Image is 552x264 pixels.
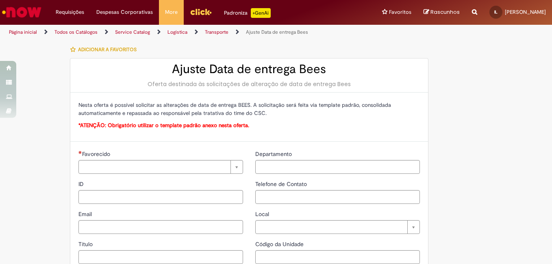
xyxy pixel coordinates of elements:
[78,240,94,248] span: Título
[78,46,137,53] span: Adicionar a Favoritos
[255,190,420,204] input: Telefone de Contato
[78,80,420,88] div: Oferta destinada às solicitações de alteração de data de entrega Bees
[78,122,249,129] span: *ATENÇÃO: Obrigatório utilizar o template padrão anexo nesta oferta.
[494,9,498,15] span: IL
[82,150,112,158] span: Necessários - Favorecido
[78,151,82,154] span: Necessários
[255,250,420,264] input: Código da Unidade
[6,25,362,40] ul: Trilhas de página
[255,210,271,218] span: Local
[78,190,243,204] input: ID
[54,29,98,35] a: Todos os Catálogos
[430,8,460,16] span: Rascunhos
[78,210,93,218] span: Email
[1,4,43,20] img: ServiceNow
[78,180,85,188] span: ID
[255,160,420,174] input: Departamento
[389,8,411,16] span: Favoritos
[255,150,293,158] span: Departamento
[167,29,187,35] a: Logistica
[78,250,243,264] input: Título
[56,8,84,16] span: Requisições
[78,160,243,174] a: Limpar campo Favorecido
[70,41,141,58] button: Adicionar a Favoritos
[190,6,212,18] img: click_logo_yellow_360x200.png
[251,8,271,18] p: +GenAi
[78,220,243,234] input: Email
[9,29,37,35] a: Página inicial
[255,220,420,234] a: Limpar campo Local
[424,9,460,16] a: Rascunhos
[78,63,420,76] h2: Ajuste Data de entrega Bees
[255,180,309,188] span: Telefone de Contato
[96,8,153,16] span: Despesas Corporativas
[165,8,178,16] span: More
[505,9,546,15] span: [PERSON_NAME]
[255,240,305,248] span: Código da Unidade
[205,29,228,35] a: Transporte
[78,102,391,117] span: Nesta oferta é possível solicitar as alterações de data de entrega BEES. A solicitação será feita...
[224,8,271,18] div: Padroniza
[246,29,308,35] a: Ajuste Data de entrega Bees
[115,29,150,35] a: Service Catalog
